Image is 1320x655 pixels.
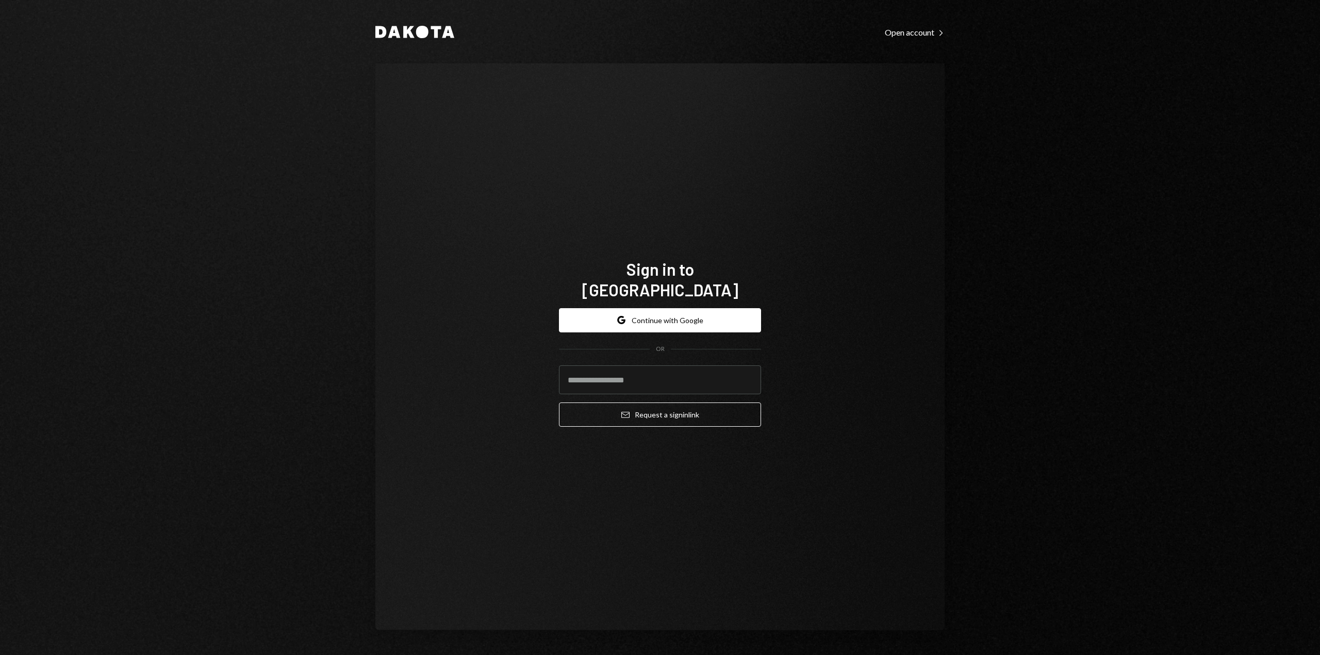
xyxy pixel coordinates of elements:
[559,259,761,300] h1: Sign in to [GEOGRAPHIC_DATA]
[559,308,761,332] button: Continue with Google
[656,345,665,354] div: OR
[885,26,945,38] a: Open account
[559,402,761,427] button: Request a signinlink
[885,27,945,38] div: Open account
